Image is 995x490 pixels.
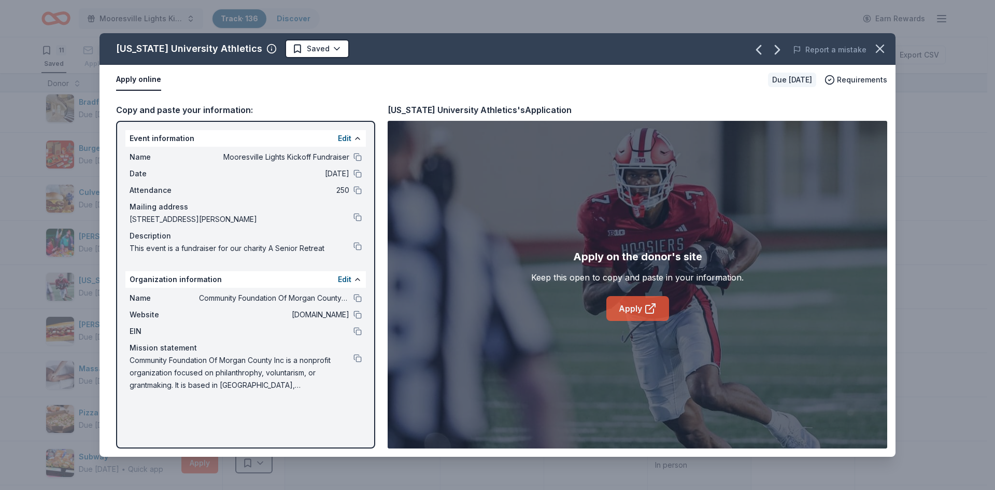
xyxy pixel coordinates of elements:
[199,167,349,180] span: [DATE]
[199,309,349,321] span: [DOMAIN_NAME]
[606,296,669,321] a: Apply
[531,271,744,284] div: Keep this open to copy and paste in your information.
[388,103,572,117] div: [US_STATE] University Athletics's Application
[130,354,353,391] span: Community Foundation Of Morgan County Inc is a nonprofit organization focused on philanthrophy, v...
[130,242,353,255] span: This event is a fundraiser for our charity A Senior Retreat
[130,309,199,321] span: Website
[793,44,866,56] button: Report a mistake
[130,167,199,180] span: Date
[125,130,366,147] div: Event information
[130,184,199,197] span: Attendance
[130,230,362,242] div: Description
[285,39,349,58] button: Saved
[130,292,199,304] span: Name
[199,184,349,197] span: 250
[116,69,161,91] button: Apply online
[199,292,349,304] span: Community Foundation Of Morgan County Inc
[130,151,199,163] span: Name
[125,271,366,288] div: Organization information
[307,43,330,55] span: Saved
[130,213,353,226] span: [STREET_ADDRESS][PERSON_NAME]
[338,132,351,145] button: Edit
[573,248,702,265] div: Apply on the donor's site
[116,103,375,117] div: Copy and paste your information:
[837,74,887,86] span: Requirements
[825,74,887,86] button: Requirements
[768,73,816,87] div: Due [DATE]
[116,40,262,57] div: [US_STATE] University Athletics
[130,201,362,213] div: Mailing address
[338,273,351,286] button: Edit
[199,151,349,163] span: Mooresville Lights Kickoff Fundraiser
[130,342,362,354] div: Mission statement
[130,325,199,338] span: EIN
